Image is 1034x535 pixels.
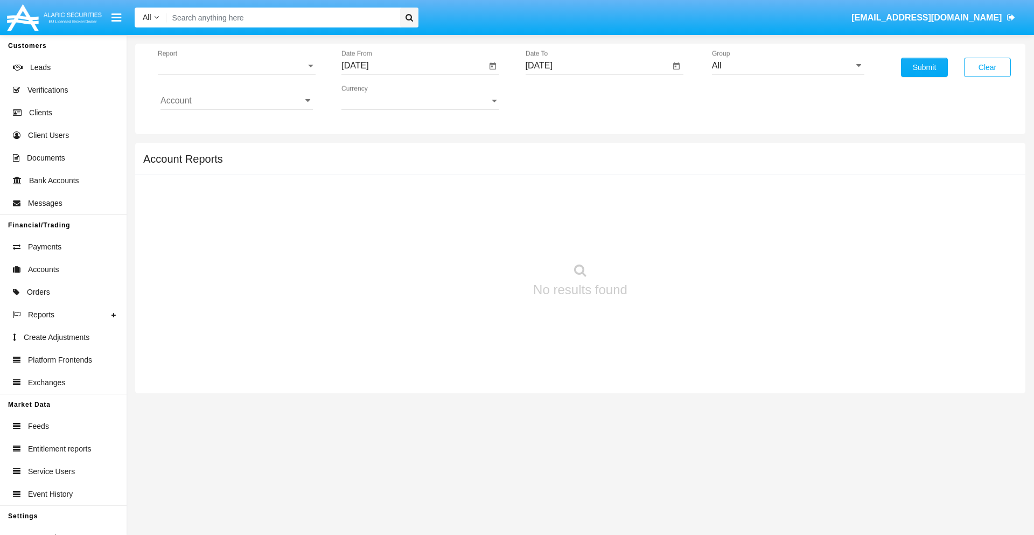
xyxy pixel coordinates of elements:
span: Service Users [28,466,75,477]
span: Report [158,61,306,71]
span: Platform Frontends [28,355,92,366]
span: Leads [30,62,51,73]
span: Bank Accounts [29,175,79,186]
span: Create Adjustments [24,332,89,343]
span: Verifications [27,85,68,96]
span: [EMAIL_ADDRESS][DOMAIN_NAME] [851,13,1002,22]
button: Open calendar [670,60,683,73]
img: Logo image [5,2,103,33]
p: No results found [533,280,627,300]
span: Orders [27,287,50,298]
button: Submit [901,58,948,77]
span: Reports [28,309,54,321]
span: Exchanges [28,377,65,388]
a: [EMAIL_ADDRESS][DOMAIN_NAME] [847,3,1021,33]
a: All [135,12,167,23]
button: Clear [964,58,1011,77]
span: Messages [28,198,62,209]
span: Accounts [28,264,59,275]
span: Documents [27,152,65,164]
span: All [143,13,151,22]
span: Currency [341,96,490,106]
input: Search [167,8,396,27]
button: Open calendar [486,60,499,73]
span: Payments [28,241,61,253]
h5: Account Reports [143,155,223,163]
span: Feeds [28,421,49,432]
span: Clients [29,107,52,119]
span: Entitlement reports [28,443,92,455]
span: Event History [28,489,73,500]
span: Client Users [28,130,69,141]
